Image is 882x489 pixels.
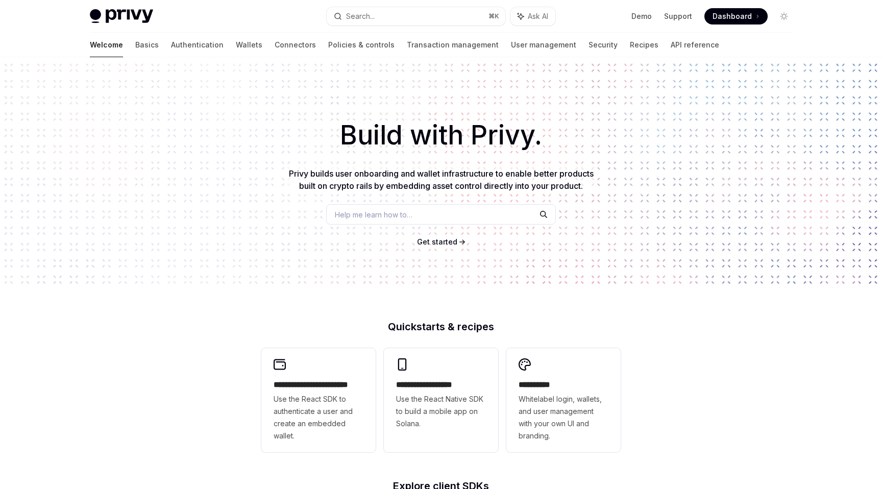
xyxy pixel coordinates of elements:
a: Wallets [236,33,262,57]
a: Dashboard [704,8,768,25]
a: API reference [671,33,719,57]
a: **** **** **** ***Use the React Native SDK to build a mobile app on Solana. [384,348,498,452]
a: Get started [417,237,457,247]
img: light logo [90,9,153,23]
span: Use the React Native SDK to build a mobile app on Solana. [396,393,486,430]
a: Demo [631,11,652,21]
h2: Quickstarts & recipes [261,322,621,332]
a: Transaction management [407,33,499,57]
a: User management [511,33,576,57]
span: ⌘ K [488,12,499,20]
a: Support [664,11,692,21]
button: Search...⌘K [327,7,505,26]
a: Connectors [275,33,316,57]
a: Basics [135,33,159,57]
a: Authentication [171,33,224,57]
a: **** *****Whitelabel login, wallets, and user management with your own UI and branding. [506,348,621,452]
span: Privy builds user onboarding and wallet infrastructure to enable better products built on crypto ... [289,168,594,191]
button: Toggle dark mode [776,8,792,25]
button: Ask AI [510,7,555,26]
a: Security [589,33,618,57]
span: Dashboard [713,11,752,21]
span: Whitelabel login, wallets, and user management with your own UI and branding. [519,393,608,442]
a: Welcome [90,33,123,57]
span: Help me learn how to… [335,209,412,220]
span: Use the React SDK to authenticate a user and create an embedded wallet. [274,393,363,442]
a: Policies & controls [328,33,395,57]
a: Recipes [630,33,658,57]
span: Ask AI [528,11,548,21]
div: Search... [346,10,375,22]
span: Get started [417,237,457,246]
h1: Build with Privy. [16,115,866,155]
